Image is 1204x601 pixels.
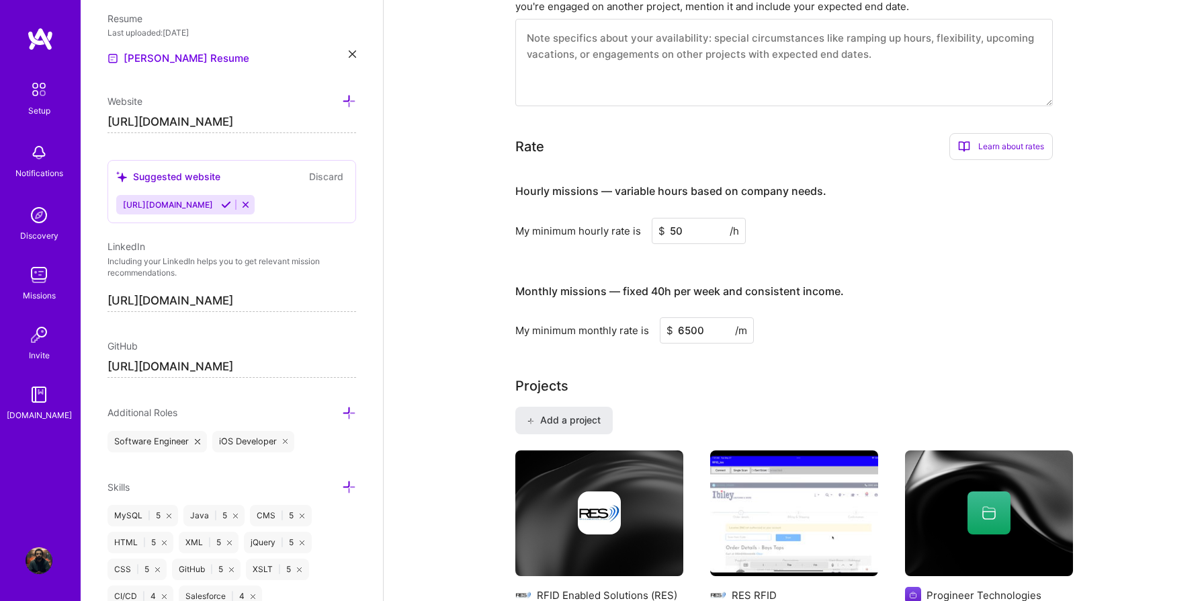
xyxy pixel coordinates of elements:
div: CMS 5 [250,505,311,526]
span: | [210,564,213,575]
span: Additional Roles [107,407,177,418]
a: User Avatar [22,547,56,574]
img: Chainway RFID reader iOS mobile app [710,450,878,577]
span: | [281,510,284,521]
i: Reject [241,200,251,210]
i: Accept [221,200,231,210]
i: icon Close [251,594,255,599]
span: /m [735,323,747,337]
span: | [278,564,281,575]
img: logo [27,27,54,51]
i: icon PlusBlack [527,417,534,425]
span: | [281,537,284,548]
div: Software Engineer [107,431,207,452]
span: | [214,510,217,521]
img: guide book [26,381,52,408]
div: jQuery 5 [244,532,311,553]
div: My minimum hourly rate is [515,224,641,238]
span: | [208,537,211,548]
div: Projects [515,376,568,396]
div: XSLT 5 [246,559,308,580]
div: My minimum monthly rate is [515,323,649,337]
div: iOS Developer [212,431,295,452]
div: Rate [515,136,544,157]
i: icon Close [155,567,160,572]
img: discovery [26,202,52,229]
div: Discovery [20,229,58,243]
span: | [148,510,150,521]
span: GitHub [107,340,138,352]
i: icon Close [349,50,356,58]
div: Setup [28,104,50,118]
img: Invite [26,321,52,348]
div: Missions [23,288,56,303]
div: [DOMAIN_NAME] [7,408,72,422]
div: GitHub 5 [172,559,241,580]
div: Notifications [15,166,63,180]
span: $ [666,323,673,337]
i: icon Close [233,514,238,518]
img: cover [905,450,1073,577]
i: icon BookOpen [958,141,970,153]
button: Discard [305,169,347,184]
h4: Monthly missions — fixed 40h per week and consistent income. [515,285,844,298]
div: Last uploaded: [DATE] [107,26,356,40]
i: icon Close [283,439,288,444]
input: http://... [107,112,356,133]
i: icon Close [229,567,234,572]
div: Java 5 [183,505,245,526]
img: Company logo [578,491,621,534]
img: Resume [107,53,118,64]
i: icon Close [227,540,232,545]
i: icon Close [162,540,167,545]
p: Including your LinkedIn helps you to get relevant mission recommendations. [107,256,356,279]
input: XXX [652,218,746,244]
div: Learn about rates [949,133,1053,160]
i: icon SuggestedTeams [116,171,128,183]
i: icon Close [300,540,304,545]
div: XML 5 [179,532,239,553]
button: Add a project [515,407,613,434]
span: $ [658,224,665,238]
img: User Avatar [26,547,52,574]
span: Website [107,95,142,107]
span: LinkedIn [107,241,145,252]
img: bell [26,139,52,166]
span: Skills [107,481,130,493]
span: Resume [107,13,142,24]
span: | [143,537,146,548]
i: icon Close [297,567,302,572]
span: | [136,564,139,575]
i: icon Close [300,514,304,518]
a: [PERSON_NAME] Resume [107,50,249,67]
i: icon Close [162,594,167,599]
div: MySQL 5 [107,505,178,526]
img: cover [515,450,683,577]
h4: Hourly missions — variable hours based on company needs. [515,185,826,198]
i: icon Close [195,439,200,444]
img: setup [25,75,53,104]
div: Suggested website [116,169,220,184]
i: icon Close [167,514,171,518]
span: [URL][DOMAIN_NAME] [123,200,213,210]
div: CSS 5 [107,559,167,580]
div: HTML 5 [107,532,173,553]
img: teamwork [26,262,52,288]
input: XXX [660,317,754,344]
span: /h [730,224,739,238]
div: Invite [29,348,50,362]
span: Add a project [527,413,600,427]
